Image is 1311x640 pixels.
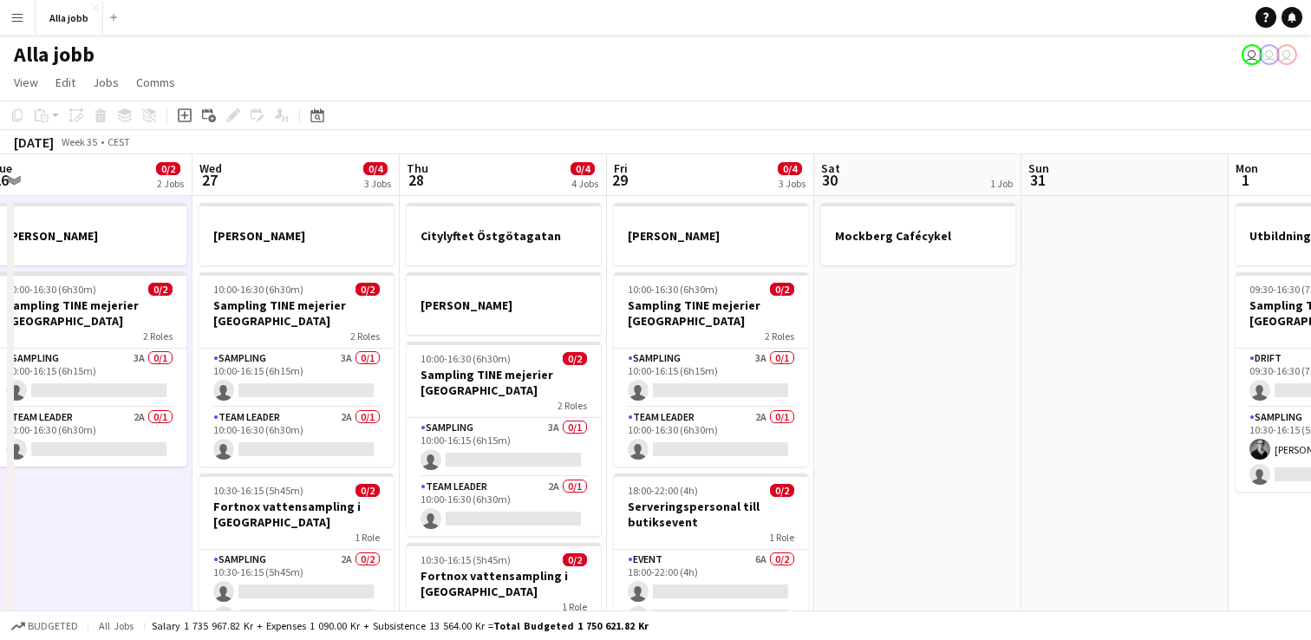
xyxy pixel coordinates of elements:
[1242,44,1262,65] app-user-avatar: Emil Hasselberg
[407,418,601,477] app-card-role: Sampling3A0/110:00-16:15 (6h15m)
[197,170,222,190] span: 27
[614,228,808,244] h3: [PERSON_NAME]
[55,75,75,90] span: Edit
[1259,44,1280,65] app-user-avatar: August Löfgren
[614,272,808,467] app-job-card: 10:00-16:30 (6h30m)0/2Sampling TINE mejerier [GEOGRAPHIC_DATA]2 RolesSampling3A0/110:00-16:15 (6h...
[614,203,808,265] app-job-card: [PERSON_NAME]
[36,1,103,35] button: Alla jobb
[1236,160,1258,176] span: Mon
[407,342,601,536] app-job-card: 10:00-16:30 (6h30m)0/2Sampling TINE mejerier [GEOGRAPHIC_DATA]2 RolesSampling3A0/110:00-16:15 (6h...
[614,408,808,467] app-card-role: Team Leader2A0/110:00-16:30 (6h30m)
[14,42,95,68] h1: Alla jobb
[407,160,428,176] span: Thu
[628,484,698,497] span: 18:00-22:00 (4h)
[614,550,808,634] app-card-role: Event6A0/218:00-22:00 (4h)
[213,283,303,296] span: 10:00-16:30 (6h30m)
[7,71,45,94] a: View
[364,177,391,190] div: 3 Jobs
[86,71,126,94] a: Jobs
[108,135,130,148] div: CEST
[765,330,794,343] span: 2 Roles
[199,550,394,634] app-card-role: Sampling2A0/210:30-16:15 (5h45m)
[129,71,182,94] a: Comms
[156,162,180,175] span: 0/2
[1026,170,1049,190] span: 31
[990,177,1013,190] div: 1 Job
[199,160,222,176] span: Wed
[407,228,601,244] h3: Citylyftet Östgötagatan
[614,473,808,634] app-job-card: 18:00-22:00 (4h)0/2Serveringspersonal till butiksevent1 RoleEvent6A0/218:00-22:00 (4h)
[562,600,587,613] span: 1 Role
[136,75,175,90] span: Comms
[143,330,173,343] span: 2 Roles
[493,619,649,632] span: Total Budgeted 1 750 621.82 kr
[821,228,1015,244] h3: Mockberg Cafécykel
[614,349,808,408] app-card-role: Sampling3A0/110:00-16:15 (6h15m)
[614,499,808,530] h3: Serveringspersonal till butiksevent
[407,477,601,536] app-card-role: Team Leader2A0/110:00-16:30 (6h30m)
[821,160,840,176] span: Sat
[779,177,806,190] div: 3 Jobs
[769,531,794,544] span: 1 Role
[93,75,119,90] span: Jobs
[199,272,394,467] app-job-card: 10:00-16:30 (6h30m)0/2Sampling TINE mejerier [GEOGRAPHIC_DATA]2 RolesSampling3A0/110:00-16:15 (6h...
[563,352,587,365] span: 0/2
[363,162,388,175] span: 0/4
[778,162,802,175] span: 0/4
[407,367,601,398] h3: Sampling TINE mejerier [GEOGRAPHIC_DATA]
[14,134,54,151] div: [DATE]
[407,568,601,599] h3: Fortnox vattensampling i [GEOGRAPHIC_DATA]
[421,553,511,566] span: 10:30-16:15 (5h45m)
[407,297,601,313] h3: [PERSON_NAME]
[57,135,101,148] span: Week 35
[614,297,808,329] h3: Sampling TINE mejerier [GEOGRAPHIC_DATA]
[6,283,96,296] span: 10:00-16:30 (6h30m)
[558,399,587,412] span: 2 Roles
[28,620,78,632] span: Budgeted
[819,170,840,190] span: 30
[628,283,718,296] span: 10:00-16:30 (6h30m)
[407,272,601,335] app-job-card: [PERSON_NAME]
[152,619,649,632] div: Salary 1 735 967.82 kr + Expenses 1 090.00 kr + Subsistence 13 564.00 kr =
[770,283,794,296] span: 0/2
[199,297,394,329] h3: Sampling TINE mejerier [GEOGRAPHIC_DATA]
[407,203,601,265] app-job-card: Citylyftet Östgötagatan
[95,619,137,632] span: All jobs
[571,177,598,190] div: 4 Jobs
[199,473,394,634] app-job-card: 10:30-16:15 (5h45m)0/2Fortnox vattensampling i [GEOGRAPHIC_DATA]1 RoleSampling2A0/210:30-16:15 (5...
[571,162,595,175] span: 0/4
[611,170,628,190] span: 29
[199,349,394,408] app-card-role: Sampling3A0/110:00-16:15 (6h15m)
[355,484,380,497] span: 0/2
[1028,160,1049,176] span: Sun
[1233,170,1258,190] span: 1
[14,75,38,90] span: View
[49,71,82,94] a: Edit
[199,499,394,530] h3: Fortnox vattensampling i [GEOGRAPHIC_DATA]
[199,408,394,467] app-card-role: Team Leader2A0/110:00-16:30 (6h30m)
[148,283,173,296] span: 0/2
[199,203,394,265] app-job-card: [PERSON_NAME]
[421,352,511,365] span: 10:00-16:30 (6h30m)
[9,617,81,636] button: Budgeted
[157,177,184,190] div: 2 Jobs
[404,170,428,190] span: 28
[770,484,794,497] span: 0/2
[355,283,380,296] span: 0/2
[1276,44,1297,65] app-user-avatar: Stina Dahl
[614,160,628,176] span: Fri
[821,203,1015,265] app-job-card: Mockberg Cafécykel
[355,531,380,544] span: 1 Role
[213,484,303,497] span: 10:30-16:15 (5h45m)
[199,228,394,244] h3: [PERSON_NAME]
